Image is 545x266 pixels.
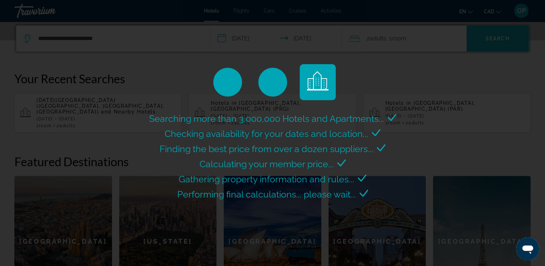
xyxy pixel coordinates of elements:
[149,113,384,124] span: Searching more than 3,000,000 Hotels and Apartments...
[179,174,354,185] span: Gathering property information and rules...
[177,189,356,200] span: Performing final calculations... please wait...
[200,159,334,169] span: Calculating your member price...
[160,143,373,154] span: Finding the best price from over a dozen suppliers...
[165,128,368,139] span: Checking availability for your dates and location...
[516,237,539,260] iframe: Button to launch messaging window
